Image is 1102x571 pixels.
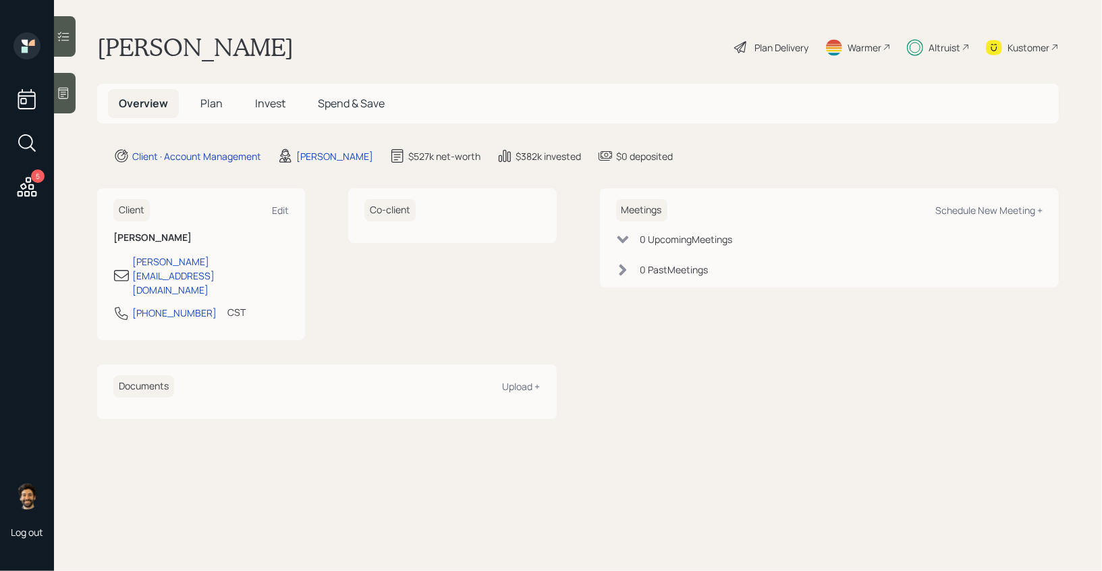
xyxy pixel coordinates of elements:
[516,149,581,163] div: $382k invested
[616,149,673,163] div: $0 deposited
[113,232,289,244] h6: [PERSON_NAME]
[929,40,960,55] div: Altruist
[848,40,881,55] div: Warmer
[113,199,150,221] h6: Client
[132,149,261,163] div: Client · Account Management
[11,526,43,539] div: Log out
[296,149,373,163] div: [PERSON_NAME]
[408,149,480,163] div: $527k net-worth
[754,40,808,55] div: Plan Delivery
[935,204,1043,217] div: Schedule New Meeting +
[113,375,174,398] h6: Documents
[616,199,667,221] h6: Meetings
[227,305,246,319] div: CST
[31,169,45,183] div: 5
[318,96,385,111] span: Spend & Save
[503,380,541,393] div: Upload +
[272,204,289,217] div: Edit
[132,254,289,297] div: [PERSON_NAME][EMAIL_ADDRESS][DOMAIN_NAME]
[13,483,40,510] img: eric-schwartz-headshot.png
[119,96,168,111] span: Overview
[1008,40,1049,55] div: Kustomer
[255,96,285,111] span: Invest
[200,96,223,111] span: Plan
[640,263,709,277] div: 0 Past Meeting s
[364,199,416,221] h6: Co-client
[132,306,217,320] div: [PHONE_NUMBER]
[640,232,733,246] div: 0 Upcoming Meeting s
[97,32,294,62] h1: [PERSON_NAME]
